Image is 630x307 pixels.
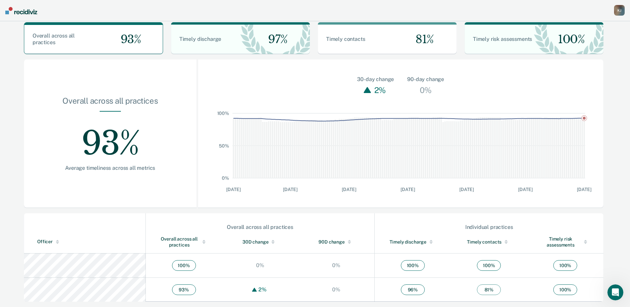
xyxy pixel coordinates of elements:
[326,36,365,42] span: Timely contacts
[527,231,603,254] th: Toggle SortBy
[407,75,444,83] div: 90-day change
[312,239,361,245] div: 90D change
[473,36,532,42] span: Timely risk assessments
[24,231,146,254] th: Toggle SortBy
[464,239,514,245] div: Timely contacts
[263,33,287,46] span: 97%
[45,165,175,171] div: Average timeliness across all metrics
[45,96,175,111] div: Overall across all practices
[553,284,577,295] span: 100 %
[115,33,141,46] span: 93%
[375,224,603,230] div: Individual practices
[518,187,532,192] text: [DATE]
[410,33,434,46] span: 81%
[33,33,75,46] span: Overall across all practices
[418,83,433,97] div: 0%
[477,284,501,295] span: 81 %
[459,187,474,192] text: [DATE]
[375,231,451,254] th: Toggle SortBy
[477,260,501,271] span: 100 %
[451,231,527,254] th: Toggle SortBy
[222,231,298,254] th: Toggle SortBy
[388,239,437,245] div: Timely discharge
[172,284,196,295] span: 93 %
[342,187,356,192] text: [DATE]
[607,284,623,300] iframe: Intercom live chat
[401,284,425,295] span: 96 %
[298,231,375,254] th: Toggle SortBy
[553,33,585,46] span: 100%
[373,83,388,97] div: 2%
[577,187,591,192] text: [DATE]
[45,112,175,165] div: 93%
[179,36,221,42] span: Timely discharge
[37,239,143,245] div: Officer
[330,262,342,268] div: 0%
[614,5,625,16] div: K J
[146,231,222,254] th: Toggle SortBy
[5,7,37,14] img: Recidiviz
[254,262,266,268] div: 0%
[257,286,268,293] div: 2%
[401,187,415,192] text: [DATE]
[330,286,342,293] div: 0%
[159,236,209,248] div: Overall across all practices
[614,5,625,16] button: KJ
[357,75,394,83] div: 30-day change
[401,260,425,271] span: 100 %
[146,224,374,230] div: Overall across all practices
[540,236,590,248] div: Timely risk assessments
[172,260,196,271] span: 100 %
[235,239,285,245] div: 30D change
[283,187,297,192] text: [DATE]
[553,260,577,271] span: 100 %
[226,187,240,192] text: [DATE]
